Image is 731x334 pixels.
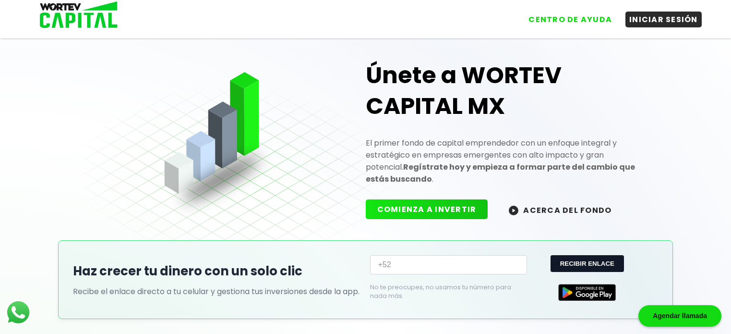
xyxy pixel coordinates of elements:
[509,206,518,215] img: wortev-capital-acerca-del-fondo
[366,161,635,185] strong: Regístrate hoy y empieza a formar parte del cambio que estás buscando
[515,4,616,27] a: CENTRO DE AYUDA
[525,12,616,27] button: CENTRO DE AYUDA
[625,12,702,27] button: INICIAR SESIÓN
[366,60,658,122] h1: Únete a WORTEV CAPITAL MX
[366,137,658,185] p: El primer fondo de capital emprendedor con un enfoque integral y estratégico en empresas emergent...
[638,305,721,327] div: Agendar llamada
[497,199,623,220] button: ACERCA DEL FONDO
[366,204,498,215] a: COMIENZA A INVERTIR
[5,299,32,326] img: logos_whatsapp-icon.242b2217.svg
[366,199,488,219] button: COMIENZA A INVERTIR
[558,284,616,301] img: Google Play
[551,255,624,272] button: RECIBIR ENLACE
[73,285,360,297] p: Recibe el enlace directo a tu celular y gestiona tus inversiones desde la app.
[370,283,512,300] p: No te preocupes, no usamos tu número para nada más.
[73,262,360,281] h2: Haz crecer tu dinero con un solo clic
[616,4,702,27] a: INICIAR SESIÓN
